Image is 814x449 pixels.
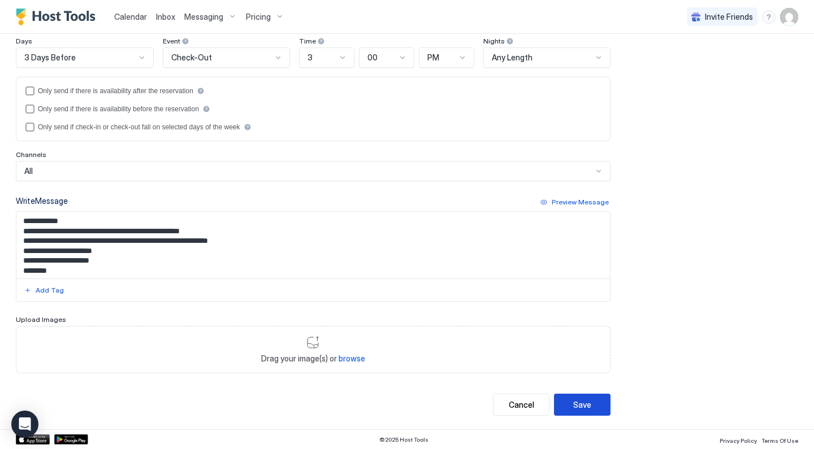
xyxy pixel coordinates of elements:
[156,12,175,21] span: Inbox
[25,86,601,95] div: afterReservation
[16,150,46,159] span: Channels
[16,434,50,444] a: App Store
[761,437,798,444] span: Terms Of Use
[38,87,193,95] div: Only send if there is availability after the reservation
[24,53,76,63] span: 3 Days Before
[367,53,378,63] span: 00
[554,394,610,416] button: Save
[23,284,66,297] button: Add Tag
[24,166,33,176] span: All
[38,123,240,131] div: Only send if check-in or check-out fall on selected days of the week
[114,12,147,21] span: Calendar
[299,37,316,45] span: Time
[492,53,532,63] span: Any Length
[308,53,313,63] span: 3
[762,10,776,24] div: menu
[552,197,609,207] div: Preview Message
[720,437,757,444] span: Privacy Policy
[705,12,753,22] span: Invite Friends
[16,8,101,25] a: Host Tools Logo
[246,12,271,22] span: Pricing
[114,11,147,23] a: Calendar
[16,195,68,207] div: Write Message
[780,8,798,26] div: User profile
[483,37,505,45] span: Nights
[427,53,439,63] span: PM
[379,436,428,443] span: © 2025 Host Tools
[509,399,534,411] div: Cancel
[171,53,212,63] span: Check-Out
[184,12,223,22] span: Messaging
[163,37,180,45] span: Event
[36,285,64,295] div: Add Tag
[493,394,549,416] button: Cancel
[720,434,757,446] a: Privacy Policy
[573,399,591,411] div: Save
[38,105,199,113] div: Only send if there is availability before the reservation
[25,123,601,132] div: isLimited
[261,354,365,364] span: Drag your image(s) or
[25,104,601,114] div: beforeReservation
[339,354,365,363] span: browse
[539,195,610,209] button: Preview Message
[16,37,32,45] span: Days
[11,411,38,438] div: Open Intercom Messenger
[16,315,66,324] span: Upload Images
[54,434,88,444] a: Google Play Store
[761,434,798,446] a: Terms Of Use
[156,11,175,23] a: Inbox
[16,212,610,278] textarea: Input Field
